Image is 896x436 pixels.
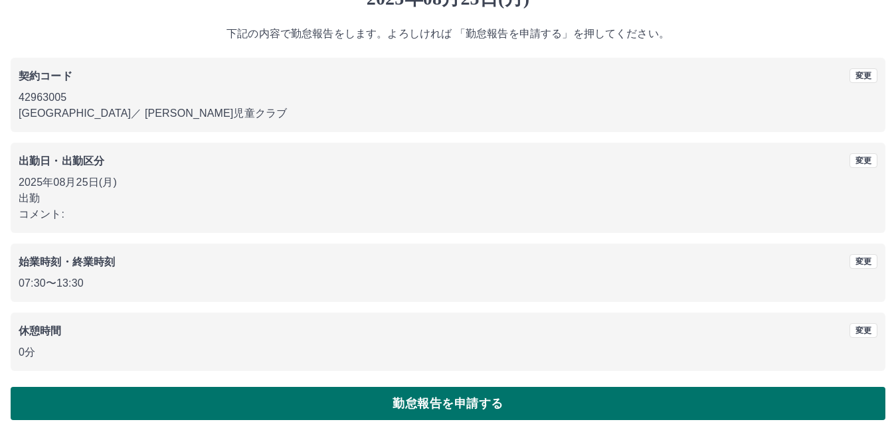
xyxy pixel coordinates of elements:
[19,206,877,222] p: コメント:
[850,323,877,338] button: 変更
[850,153,877,168] button: 変更
[19,325,62,336] b: 休憩時間
[11,26,885,42] p: 下記の内容で勤怠報告をします。よろしければ 「勤怠報告を申請する」を押してください。
[19,275,877,291] p: 07:30 〜 13:30
[19,256,115,267] b: 始業時刻・終業時刻
[19,190,877,206] p: 出勤
[850,68,877,83] button: 変更
[19,155,104,167] b: 出勤日・出勤区分
[19,106,877,121] p: [GEOGRAPHIC_DATA] ／ [PERSON_NAME]児童クラブ
[850,254,877,269] button: 変更
[19,344,877,360] p: 0分
[19,90,877,106] p: 42963005
[11,387,885,420] button: 勤怠報告を申請する
[19,70,72,82] b: 契約コード
[19,175,877,190] p: 2025年08月25日(月)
